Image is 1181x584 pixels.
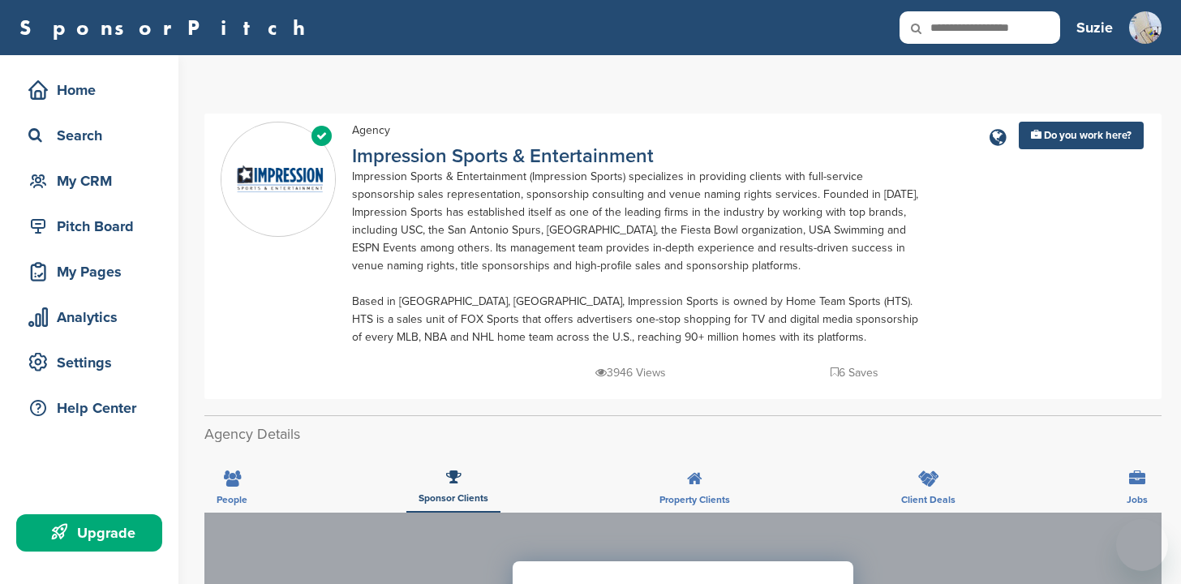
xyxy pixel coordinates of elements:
[19,17,316,38] a: SponsorPitch
[901,495,956,505] span: Client Deals
[1076,16,1113,39] h3: Suzie
[24,75,162,105] div: Home
[1116,519,1168,571] iframe: Button to launch messaging window
[24,303,162,332] div: Analytics
[352,168,920,346] div: Impression Sports & Entertainment (Impression Sports) specializes in providing clients with full-...
[24,212,162,241] div: Pitch Board
[1076,10,1113,45] a: Suzie
[16,298,162,336] a: Analytics
[16,117,162,154] a: Search
[831,363,878,383] p: 6 Saves
[221,127,335,231] img: Sponsorpitch & Impression Sports & Entertainment
[16,253,162,290] a: My Pages
[24,257,162,286] div: My Pages
[16,162,162,200] a: My CRM
[1127,495,1148,505] span: Jobs
[204,423,1162,445] h2: Agency Details
[595,363,666,383] p: 3946 Views
[16,389,162,427] a: Help Center
[24,166,162,195] div: My CRM
[24,121,162,150] div: Search
[217,495,247,505] span: People
[419,493,488,503] span: Sponsor Clients
[24,518,162,547] div: Upgrade
[1044,129,1132,142] span: Do you work here?
[352,144,654,168] a: Impression Sports & Entertainment
[1019,122,1144,149] a: Do you work here?
[16,208,162,245] a: Pitch Board
[16,344,162,381] a: Settings
[24,348,162,377] div: Settings
[16,71,162,109] a: Home
[24,393,162,423] div: Help Center
[659,495,730,505] span: Property Clients
[16,514,162,552] a: Upgrade
[352,122,920,140] div: Agency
